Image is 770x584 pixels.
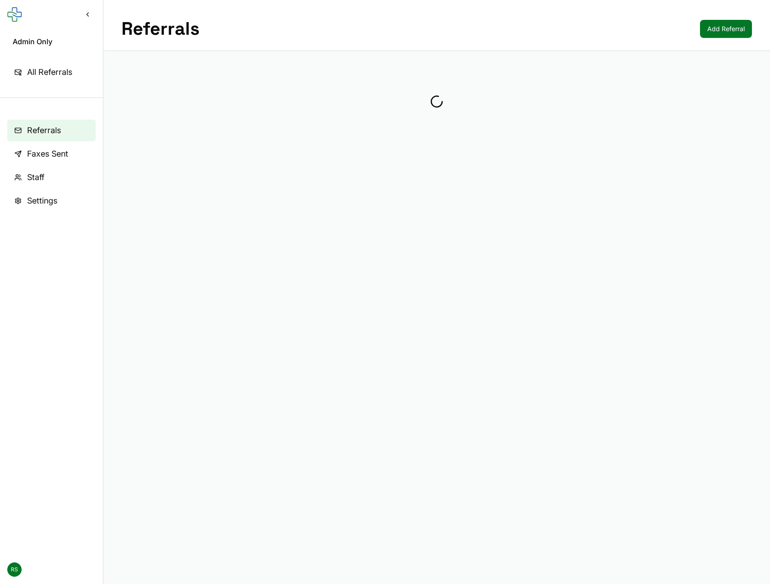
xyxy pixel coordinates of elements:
span: Referrals [27,124,61,137]
a: Add Referral [700,20,752,38]
span: RS [7,562,22,577]
span: Settings [27,195,57,207]
a: Faxes Sent [7,143,96,165]
a: Settings [7,190,96,212]
a: All Referrals [7,61,96,83]
button: Collapse sidebar [79,6,96,23]
span: All Referrals [27,66,72,79]
a: Staff [7,167,96,188]
a: Referrals [7,120,96,141]
span: Staff [27,171,44,184]
span: Faxes Sent [27,148,68,160]
h1: Referrals [121,18,200,40]
span: Admin Only [13,36,90,47]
